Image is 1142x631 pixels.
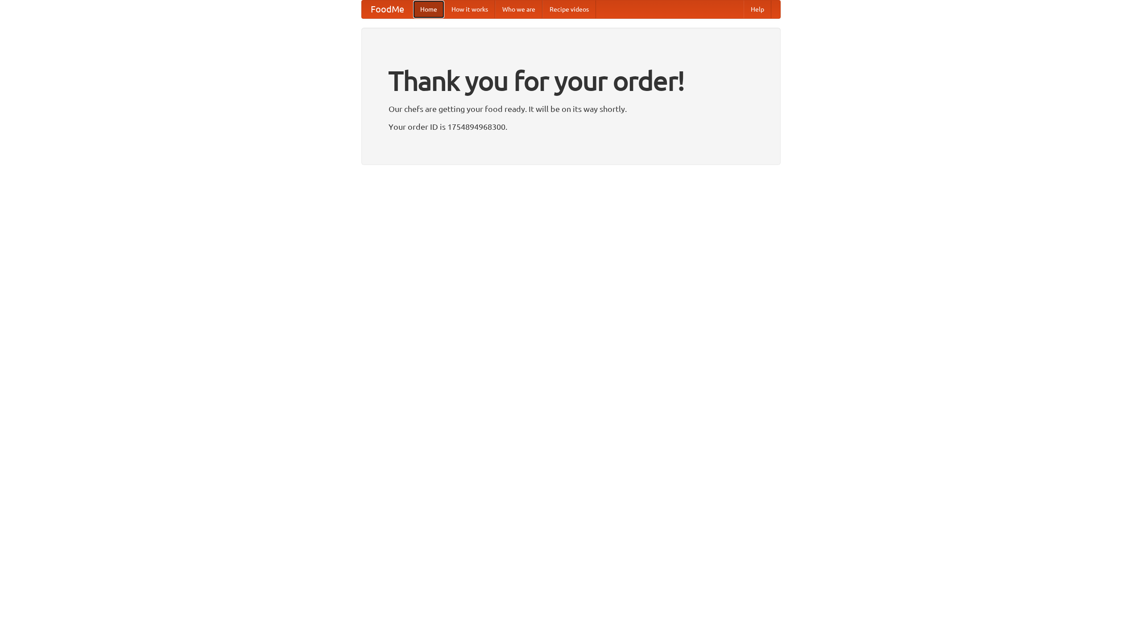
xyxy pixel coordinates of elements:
[542,0,596,18] a: Recipe videos
[389,102,753,115] p: Our chefs are getting your food ready. It will be on its way shortly.
[389,59,753,102] h1: Thank you for your order!
[362,0,413,18] a: FoodMe
[495,0,542,18] a: Who we are
[413,0,444,18] a: Home
[389,120,753,133] p: Your order ID is 1754894968300.
[444,0,495,18] a: How it works
[744,0,771,18] a: Help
